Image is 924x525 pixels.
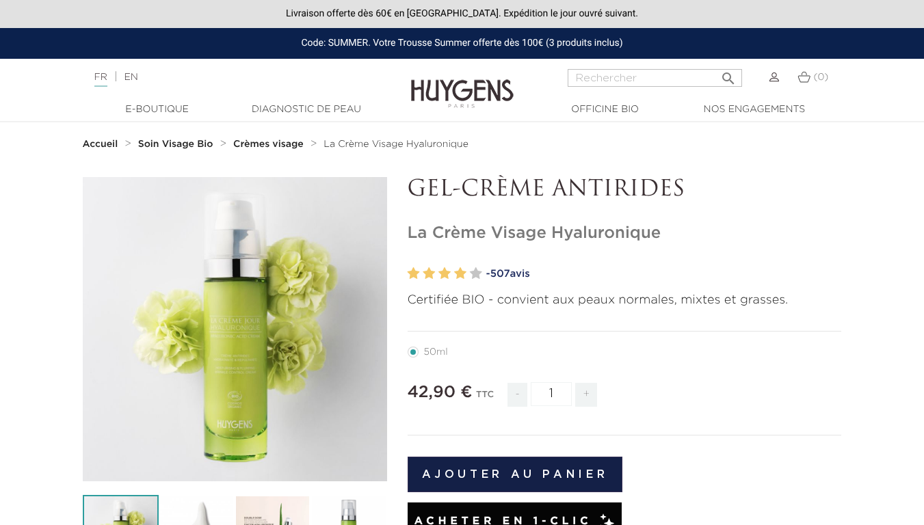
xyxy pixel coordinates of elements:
a: -507avis [486,264,842,284]
p: Certifiée BIO - convient aux peaux normales, mixtes et grasses. [408,291,842,310]
span: La Crème Visage Hyaluronique [324,139,468,149]
a: FR [94,72,107,87]
strong: Crèmes visage [233,139,304,149]
input: Rechercher [568,69,742,87]
button: Ajouter au panier [408,457,623,492]
input: Quantité [531,382,572,406]
span: 507 [490,269,510,279]
a: Accueil [83,139,121,150]
a: Diagnostic de peau [238,103,375,117]
a: La Crème Visage Hyaluronique [324,139,468,150]
img: Huygens [411,57,514,110]
label: 5 [470,264,482,284]
i:  [720,66,737,83]
h1: La Crème Visage Hyaluronique [408,224,842,243]
button:  [716,65,741,83]
a: Officine Bio [537,103,674,117]
a: Soin Visage Bio [138,139,217,150]
strong: Soin Visage Bio [138,139,213,149]
a: Crèmes visage [233,139,306,150]
a: EN [124,72,137,82]
label: 4 [454,264,466,284]
label: 1 [408,264,420,284]
span: + [575,383,597,407]
div: TTC [476,380,494,417]
span: (0) [813,72,828,82]
label: 50ml [408,347,464,358]
span: 42,90 € [408,384,473,401]
label: 3 [438,264,451,284]
label: 2 [423,264,435,284]
span: - [507,383,527,407]
p: GEL-CRÈME ANTIRIDES [408,177,842,203]
div: | [88,69,375,85]
a: Nos engagements [686,103,823,117]
strong: Accueil [83,139,118,149]
a: E-Boutique [89,103,226,117]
